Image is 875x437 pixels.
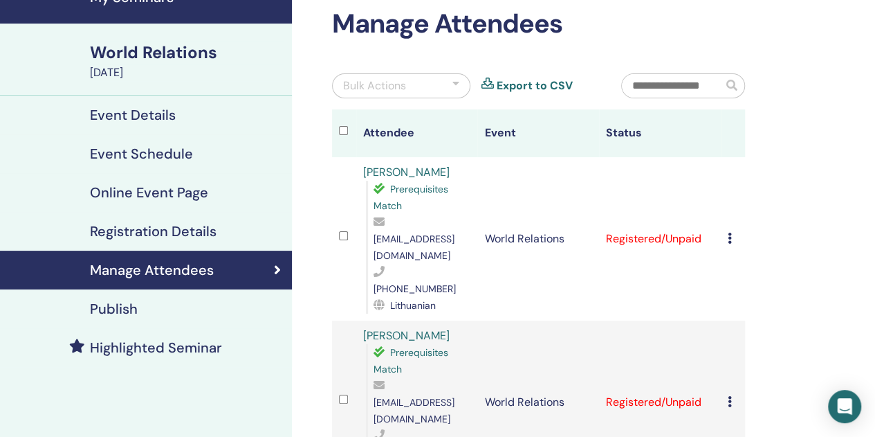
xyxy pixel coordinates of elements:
[90,262,214,278] h4: Manage Attendees
[374,396,454,425] span: [EMAIL_ADDRESS][DOMAIN_NAME]
[90,223,217,240] h4: Registration Details
[599,109,721,157] th: Status
[390,299,436,312] span: Lithuanian
[90,107,176,123] h4: Event Details
[90,64,284,81] div: [DATE]
[374,283,456,295] span: [PHONE_NUMBER]
[363,165,450,179] a: [PERSON_NAME]
[90,301,138,317] h4: Publish
[828,390,861,423] div: Open Intercom Messenger
[497,78,573,94] a: Export to CSV
[90,184,208,201] h4: Online Event Page
[374,346,448,375] span: Prerequisites Match
[82,41,292,81] a: World Relations[DATE]
[477,157,599,321] td: World Relations
[363,328,450,343] a: [PERSON_NAME]
[477,109,599,157] th: Event
[374,183,448,212] span: Prerequisites Match
[90,145,193,162] h4: Event Schedule
[332,8,745,40] h2: Manage Attendees
[374,233,454,262] span: [EMAIL_ADDRESS][DOMAIN_NAME]
[343,78,406,94] div: Bulk Actions
[356,109,478,157] th: Attendee
[90,339,222,356] h4: Highlighted Seminar
[90,41,284,64] div: World Relations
